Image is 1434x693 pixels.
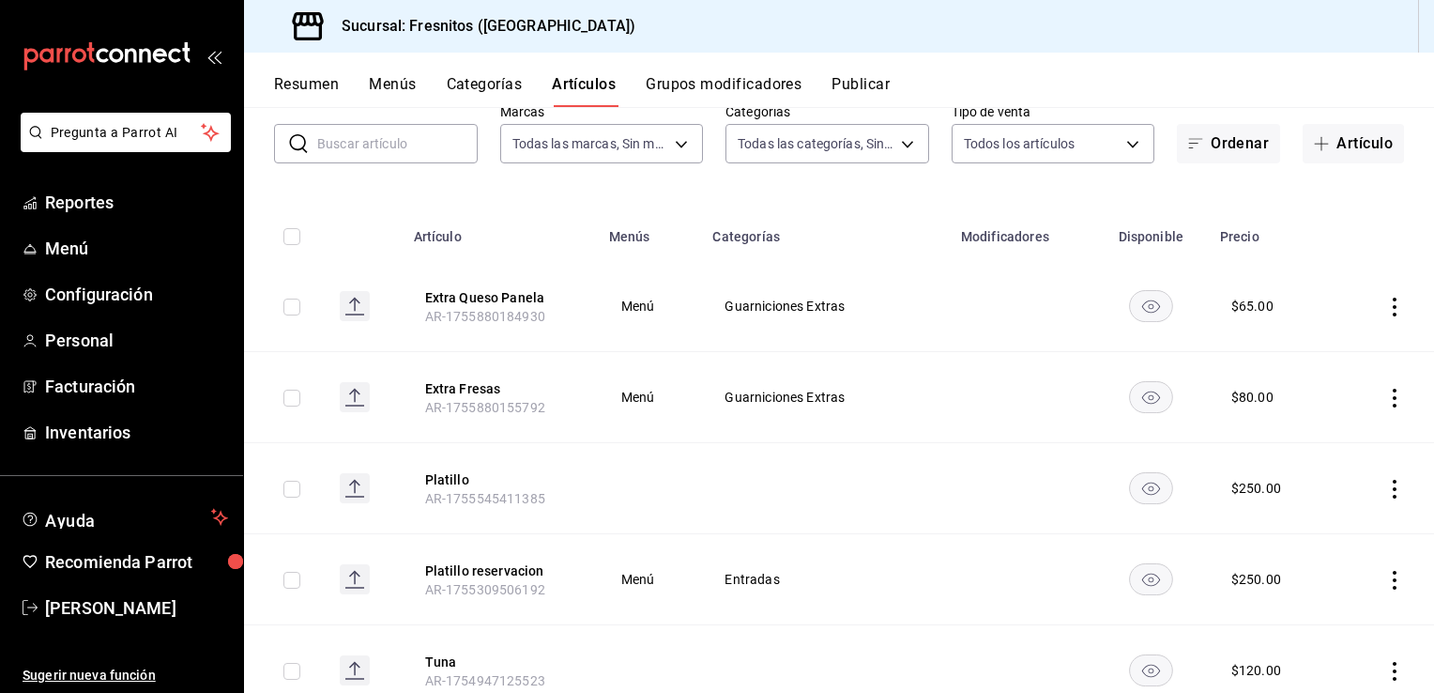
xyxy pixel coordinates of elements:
div: $ 65.00 [1231,297,1274,316]
span: Menú [621,300,679,313]
label: Categorías [725,105,929,118]
span: AR-1755880184930 [425,309,545,324]
span: Guarniciones Extras [725,300,925,313]
span: Todos los artículos [964,134,1075,153]
button: availability-product [1129,381,1173,413]
button: actions [1385,662,1404,681]
h3: Sucursal: Fresnitos ([GEOGRAPHIC_DATA]) [327,15,635,38]
span: Menú [45,236,228,261]
span: Sugerir nueva función [23,666,228,685]
span: Ayuda [45,506,204,529]
button: Menús [369,75,416,107]
button: Artículos [552,75,616,107]
span: Pregunta a Parrot AI [51,123,202,143]
span: AR-1755309506192 [425,582,545,597]
button: edit-product-location [425,653,575,671]
span: Facturación [45,374,228,399]
th: Modificadores [950,201,1093,261]
button: actions [1385,571,1404,590]
button: Resumen [274,75,339,107]
button: Grupos modificadores [646,75,801,107]
span: Configuración [45,282,228,307]
button: actions [1385,480,1404,499]
span: Reportes [45,190,228,215]
label: Marcas [500,105,704,118]
div: navigation tabs [274,75,1434,107]
button: availability-product [1129,472,1173,504]
button: Publicar [831,75,890,107]
button: open_drawer_menu [206,49,221,64]
span: Guarniciones Extras [725,391,925,404]
span: Menú [621,391,679,404]
div: $ 250.00 [1231,479,1281,498]
button: edit-product-location [425,379,575,398]
button: Categorías [447,75,523,107]
button: Pregunta a Parrot AI [21,113,231,152]
th: Categorías [701,201,949,261]
span: Todas las categorías, Sin categoría [738,134,894,153]
span: Personal [45,328,228,353]
div: $ 80.00 [1231,388,1274,407]
th: Disponible [1093,201,1209,261]
a: Pregunta a Parrot AI [13,136,231,156]
span: Todas las marcas, Sin marca [512,134,669,153]
button: availability-product [1129,654,1173,686]
button: availability-product [1129,563,1173,595]
span: [PERSON_NAME] [45,595,228,621]
span: Menú [621,573,679,586]
th: Precio [1209,201,1342,261]
button: edit-product-location [425,470,575,489]
button: actions [1385,298,1404,316]
button: edit-product-location [425,288,575,307]
span: Entradas [725,573,925,586]
th: Menús [598,201,702,261]
button: edit-product-location [425,562,575,580]
button: Ordenar [1177,124,1280,163]
div: $ 250.00 [1231,570,1281,589]
div: $ 120.00 [1231,661,1281,680]
span: AR-1755545411385 [425,491,545,506]
span: AR-1755880155792 [425,400,545,415]
span: AR-1754947125523 [425,673,545,688]
span: Inventarios [45,420,228,445]
input: Buscar artículo [317,125,478,162]
label: Tipo de venta [952,105,1155,118]
button: actions [1385,389,1404,408]
span: Recomienda Parrot [45,549,228,575]
button: Artículo [1303,124,1404,163]
th: Artículo [403,201,598,261]
button: availability-product [1129,290,1173,322]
